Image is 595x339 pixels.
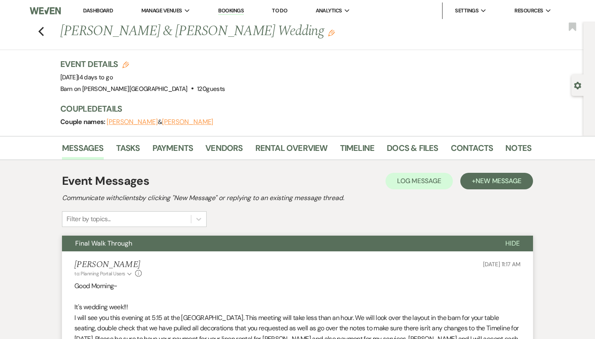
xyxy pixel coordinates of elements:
h1: [PERSON_NAME] & [PERSON_NAME] Wedding [60,21,431,41]
span: | [78,73,113,81]
span: to: Planning Portal Users [74,270,125,277]
span: Manage Venues [141,7,182,15]
span: Couple names: [60,117,107,126]
button: [PERSON_NAME] [162,119,213,125]
p: It's wedding week!!! [74,302,521,313]
a: Contacts [451,141,493,160]
a: Vendors [205,141,243,160]
span: Barn on [PERSON_NAME][GEOGRAPHIC_DATA] [60,85,188,93]
a: Messages [62,141,104,160]
button: Log Message [386,173,453,189]
span: Analytics [316,7,342,15]
a: Docs & Files [387,141,438,160]
h2: Communicate with clients by clicking "New Message" or replying to an existing message thread. [62,193,533,203]
a: Notes [505,141,531,160]
span: 4 days to go [79,73,113,81]
a: Tasks [116,141,140,160]
h3: Couple Details [60,103,523,115]
span: Log Message [397,177,441,185]
span: Final Walk Through [75,239,132,248]
button: Final Walk Through [62,236,492,251]
button: Open lead details [574,81,581,89]
button: Hide [492,236,533,251]
span: New Message [476,177,521,185]
a: Timeline [340,141,375,160]
span: Resources [514,7,543,15]
button: [PERSON_NAME] [107,119,158,125]
button: +New Message [460,173,533,189]
span: Hide [505,239,520,248]
span: 120 guests [197,85,225,93]
button: to: Planning Portal Users [74,270,133,277]
a: To Do [272,7,287,14]
span: [DATE] [60,73,113,81]
h5: [PERSON_NAME] [74,260,142,270]
button: Edit [328,29,335,36]
span: & [107,118,213,126]
img: Weven Logo [30,2,61,19]
h1: Event Messages [62,172,149,190]
div: Filter by topics... [67,214,111,224]
h3: Event Details [60,58,225,70]
p: Good Morning~ [74,281,521,291]
a: Payments [152,141,193,160]
a: Bookings [218,7,244,15]
span: [DATE] 11:17 AM [483,260,521,268]
a: Dashboard [83,7,113,14]
a: Rental Overview [255,141,328,160]
span: Settings [455,7,478,15]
